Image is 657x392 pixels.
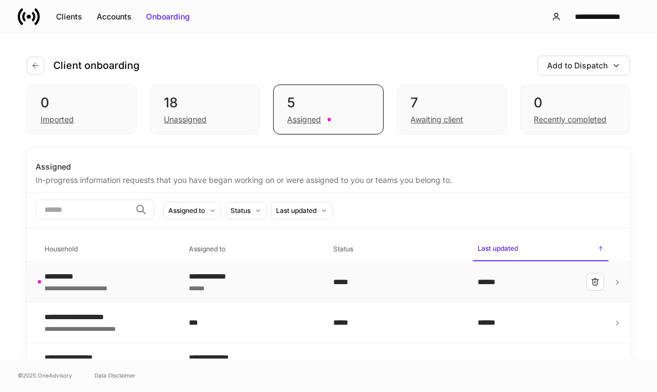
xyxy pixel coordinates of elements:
[520,85,630,135] div: 0Recently completed
[411,114,464,125] div: Awaiting client
[18,371,72,380] span: © 2025 OneAdvisory
[97,11,132,22] div: Accounts
[271,202,333,220] button: Last updated
[230,205,250,216] div: Status
[41,114,74,125] div: Imported
[56,11,82,22] div: Clients
[53,59,139,72] h4: Client onboarding
[89,8,139,26] button: Accounts
[36,161,621,172] div: Assigned
[478,243,518,254] h6: Last updated
[547,60,608,71] div: Add to Dispatch
[329,238,464,261] span: Status
[139,8,197,26] button: Onboarding
[397,85,507,135] div: 7Awaiting client
[534,94,616,112] div: 0
[163,202,221,220] button: Assigned to
[184,238,320,261] span: Assigned to
[36,172,621,186] div: In-progress information requests that you have began working on or were assigned to you or teams ...
[538,56,630,76] button: Add to Dispatch
[225,202,267,220] button: Status
[94,371,136,380] a: Data Disclaimer
[287,94,369,112] div: 5
[40,238,175,261] span: Household
[164,114,207,125] div: Unassigned
[150,85,260,135] div: 18Unassigned
[44,244,78,254] h6: Household
[168,205,205,216] div: Assigned to
[534,114,607,125] div: Recently completed
[287,114,321,125] div: Assigned
[276,205,317,216] div: Last updated
[273,85,383,135] div: 5Assigned
[189,244,225,254] h6: Assigned to
[411,94,493,112] div: 7
[146,11,190,22] div: Onboarding
[333,244,353,254] h6: Status
[27,85,137,135] div: 0Imported
[49,8,89,26] button: Clients
[164,94,246,112] div: 18
[473,237,609,261] span: Last updated
[41,94,123,112] div: 0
